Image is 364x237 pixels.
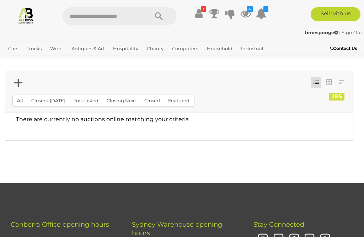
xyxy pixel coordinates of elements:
button: Closing [DATE] [27,95,70,106]
span: Canberra Office opening hours [11,221,109,228]
a: Computers [169,43,201,55]
a: Hospitality [110,43,141,55]
a: Sign Out [342,30,362,35]
b: Contact Us [330,46,357,51]
a: Charity [144,43,166,55]
span: | [339,30,341,35]
a: Sell with us [311,7,360,21]
i: 1 [263,6,268,12]
strong: timesponge [305,30,338,35]
a: Cars [5,43,21,55]
a: 4 [240,7,251,20]
a: [GEOGRAPHIC_DATA] [81,55,138,66]
img: Allbids.com.au [17,7,34,24]
button: Closed [140,95,164,106]
a: Office [36,55,55,66]
a: Antiques & Art [69,43,107,55]
a: Jewellery [5,55,33,66]
button: Search [141,7,177,25]
a: Sports [58,55,78,66]
a: ! [193,7,204,20]
button: Just Listed [69,95,103,106]
span: Sydney Warehouse opening hours [132,221,222,237]
a: timesponge [305,30,339,35]
i: 4 [247,6,253,12]
button: Closing Next [102,95,140,106]
a: Household [204,43,235,55]
a: Industrial [238,43,266,55]
div: 285 [329,93,344,101]
a: 1 [256,7,267,20]
i: ! [201,6,206,12]
span: There are currently no auctions online matching your criteria [16,116,189,123]
a: Contact Us [330,45,359,52]
a: Wine [47,43,65,55]
button: Featured [164,95,194,106]
span: Stay Connected [253,221,304,228]
a: Trucks [24,43,44,55]
button: All [13,95,27,106]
